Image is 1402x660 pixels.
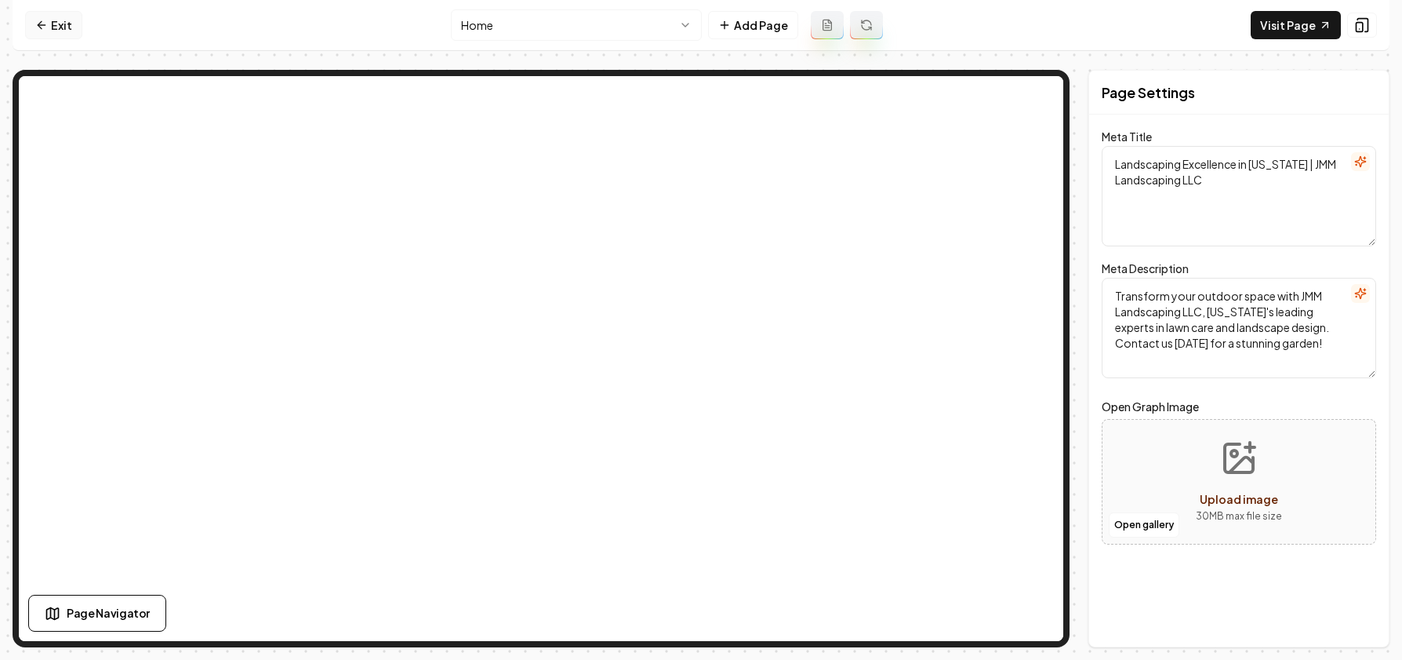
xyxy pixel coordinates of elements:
[1183,427,1295,537] button: Upload image
[67,605,150,622] span: Page Navigator
[1109,512,1179,538] button: Open gallery
[1251,11,1341,39] a: Visit Page
[1102,82,1195,104] h2: Page Settings
[811,11,844,39] button: Add admin page prompt
[1102,397,1376,416] label: Open Graph Image
[1200,492,1278,506] span: Upload image
[1102,261,1189,275] label: Meta Description
[25,11,82,39] a: Exit
[28,595,166,632] button: Page Navigator
[708,11,798,39] button: Add Page
[1102,129,1152,144] label: Meta Title
[850,11,883,39] button: Regenerate page
[1196,509,1282,524] p: 30 MB max file size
